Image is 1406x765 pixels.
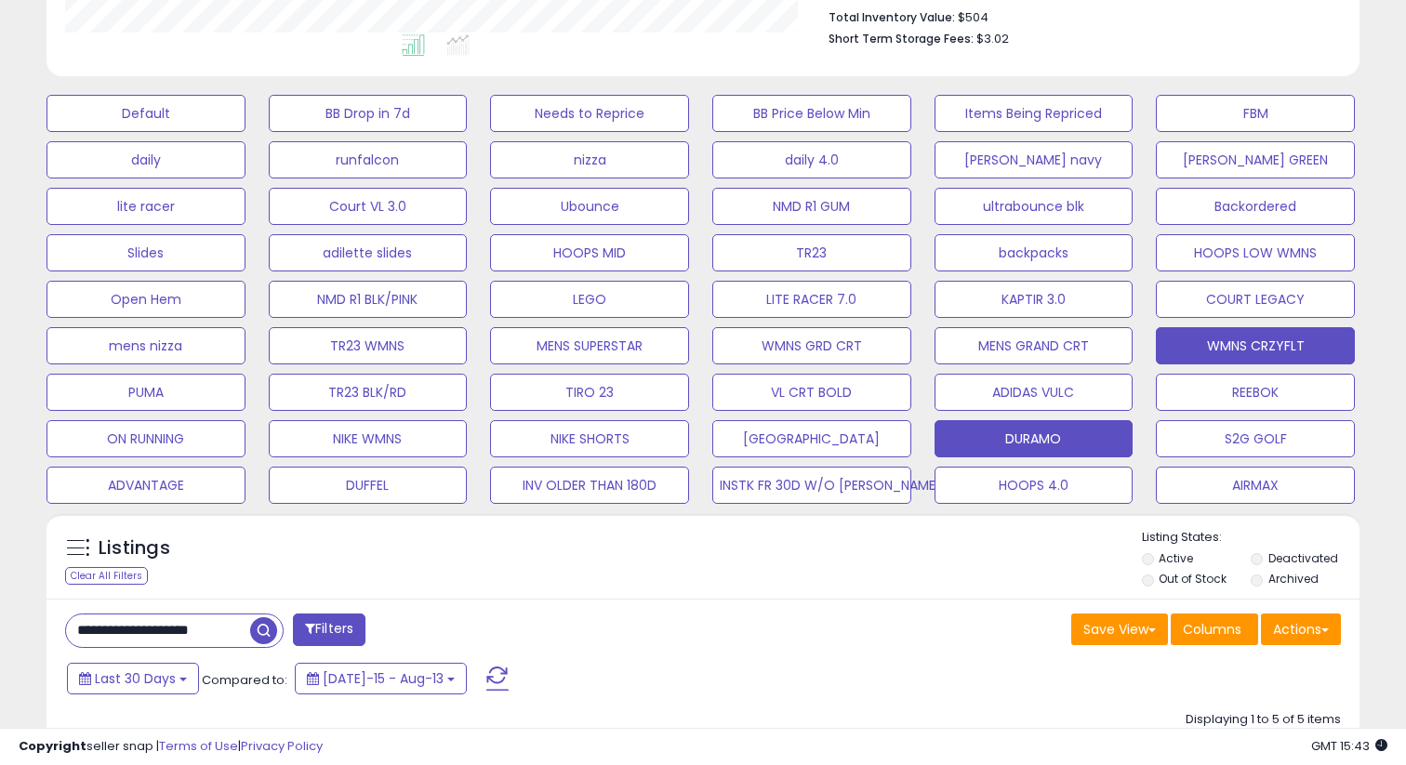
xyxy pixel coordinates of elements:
[269,327,468,364] button: TR23 WMNS
[490,374,689,411] button: TIRO 23
[202,671,287,689] span: Compared to:
[490,467,689,504] button: INV OLDER THAN 180D
[712,467,911,504] button: INSTK FR 30D W/O [PERSON_NAME]
[712,374,911,411] button: VL CRT BOLD
[241,737,323,755] a: Privacy Policy
[67,663,199,694] button: Last 30 Days
[976,30,1009,47] span: $3.02
[46,234,245,271] button: Slides
[269,188,468,225] button: Court VL 3.0
[712,141,911,178] button: daily 4.0
[829,5,1327,27] li: $504
[712,188,911,225] button: NMD R1 GUM
[46,188,245,225] button: lite racer
[712,327,911,364] button: WMNS GRD CRT
[935,95,1134,132] button: Items Being Repriced
[490,234,689,271] button: HOOPS MID
[293,613,365,646] button: Filters
[95,669,176,688] span: Last 30 Days
[46,327,245,364] button: mens nizza
[1156,420,1355,457] button: S2G GOLF
[712,281,911,318] button: LITE RACER 7.0
[829,9,955,25] b: Total Inventory Value:
[99,535,170,561] h5: Listings
[1186,711,1341,729] div: Displaying 1 to 5 of 5 items
[935,420,1134,457] button: DURAMO
[935,327,1134,364] button: MENS GRAND CRT
[269,141,468,178] button: runfalcon
[1171,613,1258,645] button: Columns
[829,31,974,46] b: Short Term Storage Fees:
[269,95,468,132] button: BB Drop in 7d
[1159,550,1193,566] label: Active
[1156,467,1355,504] button: AIRMAX
[159,737,238,755] a: Terms of Use
[269,467,468,504] button: DUFFEL
[1183,620,1241,639] span: Columns
[19,737,86,755] strong: Copyright
[712,234,911,271] button: TR23
[1156,234,1355,271] button: HOOPS LOW WMNS
[46,420,245,457] button: ON RUNNING
[1156,95,1355,132] button: FBM
[1156,188,1355,225] button: Backordered
[1311,737,1387,755] span: 2025-09-13 15:43 GMT
[1159,571,1227,587] label: Out of Stock
[46,374,245,411] button: PUMA
[1156,374,1355,411] button: REEBOK
[935,374,1134,411] button: ADIDAS VULC
[1268,550,1338,566] label: Deactivated
[46,281,245,318] button: Open Hem
[490,420,689,457] button: NIKE SHORTS
[935,188,1134,225] button: ultrabounce blk
[935,467,1134,504] button: HOOPS 4.0
[935,234,1134,271] button: backpacks
[490,188,689,225] button: Ubounce
[323,669,444,688] span: [DATE]-15 - Aug-13
[46,95,245,132] button: Default
[490,95,689,132] button: Needs to Reprice
[295,663,467,694] button: [DATE]-15 - Aug-13
[65,567,148,585] div: Clear All Filters
[1268,571,1319,587] label: Archived
[1261,613,1341,645] button: Actions
[1142,529,1360,547] p: Listing States:
[935,281,1134,318] button: KAPTIR 3.0
[490,327,689,364] button: MENS SUPERSTAR
[269,374,468,411] button: TR23 BLK/RD
[19,738,323,756] div: seller snap | |
[1156,281,1355,318] button: COURT LEGACY
[1156,141,1355,178] button: [PERSON_NAME] GREEN
[935,141,1134,178] button: [PERSON_NAME] navy
[1156,327,1355,364] button: WMNS CRZYFLT
[712,95,911,132] button: BB Price Below Min
[269,281,468,318] button: NMD R1 BLK/PINK
[712,420,911,457] button: [GEOGRAPHIC_DATA]
[490,141,689,178] button: nizza
[1071,613,1168,645] button: Save View
[46,141,245,178] button: daily
[46,467,245,504] button: ADVANTAGE
[269,234,468,271] button: adilette slides
[269,420,468,457] button: NIKE WMNS
[490,281,689,318] button: LEGO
